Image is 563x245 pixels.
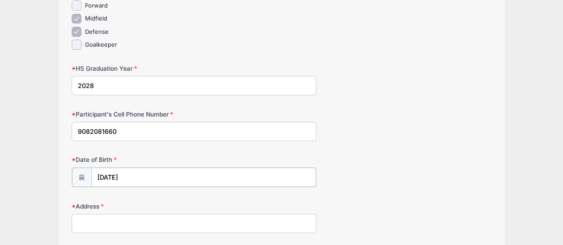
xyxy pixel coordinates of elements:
[91,168,316,187] input: mm/dd/yyyy
[85,1,108,10] label: Forward
[72,110,212,119] label: Participant's Cell Phone Number
[72,202,212,211] label: Address
[72,64,212,73] label: HS Graduation Year
[85,28,109,36] label: Defense
[85,40,117,49] label: Goalkeeper
[72,155,212,164] label: Date of Birth
[85,14,107,23] label: Midfield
